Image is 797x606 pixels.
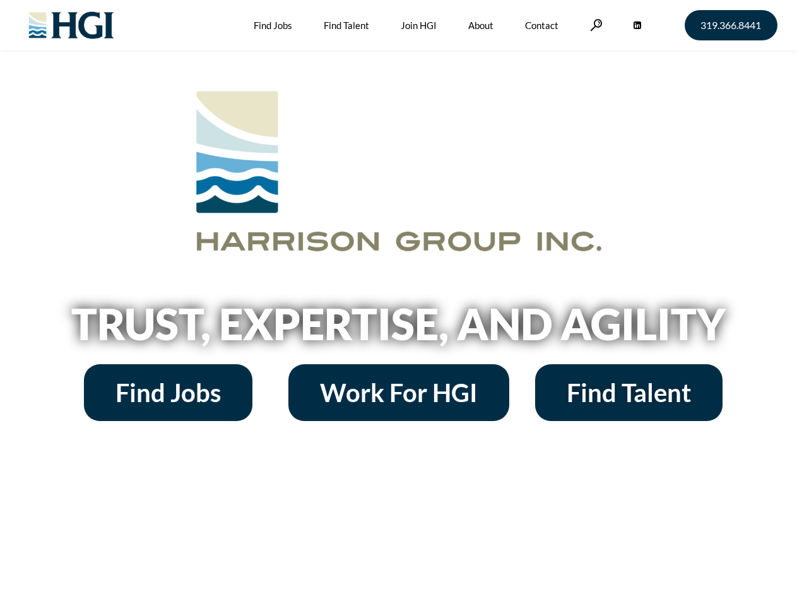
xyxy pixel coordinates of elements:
span: 319.366.8441 [700,20,761,30]
span: Find Talent [567,380,691,405]
a: 319.366.8441 [685,10,777,40]
a: Work For HGI [288,364,509,421]
span: Work For HGI [320,380,478,405]
span: Find Jobs [115,380,221,405]
h2: Trust, Expertise, and Agility [39,302,759,345]
a: Find Talent [535,364,723,421]
a: Find Jobs [84,364,252,421]
a: Search [590,19,603,31]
